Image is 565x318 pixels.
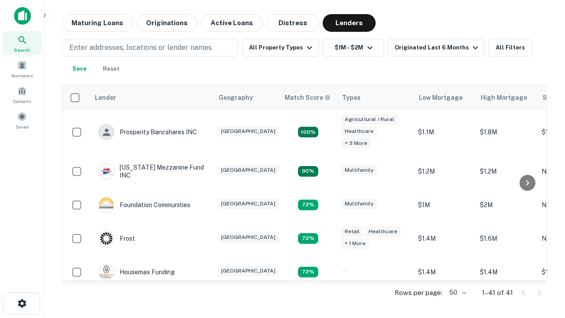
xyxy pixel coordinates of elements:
[298,127,318,137] div: Matching Properties: 10, hasApolloMatch: undefined
[98,163,204,179] div: [US_STATE] Mezzanine Fund INC
[342,92,361,103] div: Types
[99,265,114,280] img: picture
[341,114,398,125] div: Agricultural / Rural
[99,197,114,212] img: picture
[388,39,485,57] button: Originated Last 6 Months
[3,57,41,81] a: Borrowers
[98,124,197,140] div: Prosperity Bancshares INC
[475,155,537,188] td: $1.2M
[446,286,468,299] div: 50
[475,222,537,255] td: $1.6M
[414,85,475,110] th: Low Mortgage
[99,164,114,179] img: picture
[414,222,475,255] td: $1.4M
[136,14,197,32] button: Originations
[475,85,537,110] th: High Mortgage
[3,108,41,132] a: Saved
[298,166,318,177] div: Matching Properties: 5, hasApolloMatch: undefined
[14,7,31,25] img: capitalize-icon.png
[395,288,442,298] p: Rows per page:
[341,199,377,209] div: Multifamily
[482,288,513,298] p: 1–41 of 41
[481,92,527,103] div: High Mortgage
[97,60,125,78] button: Reset
[95,92,116,103] div: Lender
[323,14,376,32] button: Lenders
[65,60,94,78] button: Save your search to get updates of matches that match your search criteria.
[3,83,41,106] a: Contacts
[341,227,363,237] div: Retail
[341,238,369,249] div: + 1 more
[395,42,481,53] div: Originated Last 6 Months
[341,126,377,136] div: Healthcare
[475,110,537,155] td: $1.8M
[341,165,377,175] div: Multifamily
[298,267,318,277] div: Matching Properties: 4, hasApolloMatch: undefined
[90,85,213,110] th: Lender
[16,123,29,130] span: Saved
[365,227,401,237] div: Healthcare
[98,264,175,280] div: Housemax Funding
[242,39,319,57] button: All Property Types
[322,39,384,57] button: $1M - $2M
[13,98,31,105] span: Contacts
[475,255,537,289] td: $1.4M
[285,93,329,102] h6: Match Score
[213,85,279,110] th: Geography
[488,39,532,57] button: All Filters
[298,233,318,244] div: Matching Properties: 4, hasApolloMatch: undefined
[475,188,537,222] td: $2M
[521,219,565,261] iframe: Chat Widget
[414,110,475,155] td: $1.1M
[62,14,133,32] button: Maturing Loans
[11,72,33,79] span: Borrowers
[3,31,41,55] a: Search
[266,14,319,32] button: Distress
[279,85,337,110] th: Capitalize uses an advanced AI algorithm to match your search with the best lender. The match sco...
[218,232,279,242] div: [GEOGRAPHIC_DATA]
[285,93,331,102] div: Capitalize uses an advanced AI algorithm to match your search with the best lender. The match sco...
[341,138,371,148] div: + 3 more
[218,165,279,175] div: [GEOGRAPHIC_DATA]
[414,188,475,222] td: $1M
[218,199,279,209] div: [GEOGRAPHIC_DATA]
[414,255,475,289] td: $1.4M
[414,155,475,188] td: $1.2M
[218,126,279,136] div: [GEOGRAPHIC_DATA]
[98,231,135,246] div: Frost
[298,200,318,210] div: Matching Properties: 4, hasApolloMatch: undefined
[98,197,190,213] div: Foundation Communities
[201,14,263,32] button: Active Loans
[99,231,114,246] img: picture
[337,85,414,110] th: Types
[69,42,212,53] p: Enter addresses, locations or lender names
[14,46,30,53] span: Search
[218,92,253,103] div: Geography
[62,39,238,57] button: Enter addresses, locations or lender names
[419,92,463,103] div: Low Mortgage
[218,266,279,276] div: [GEOGRAPHIC_DATA]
